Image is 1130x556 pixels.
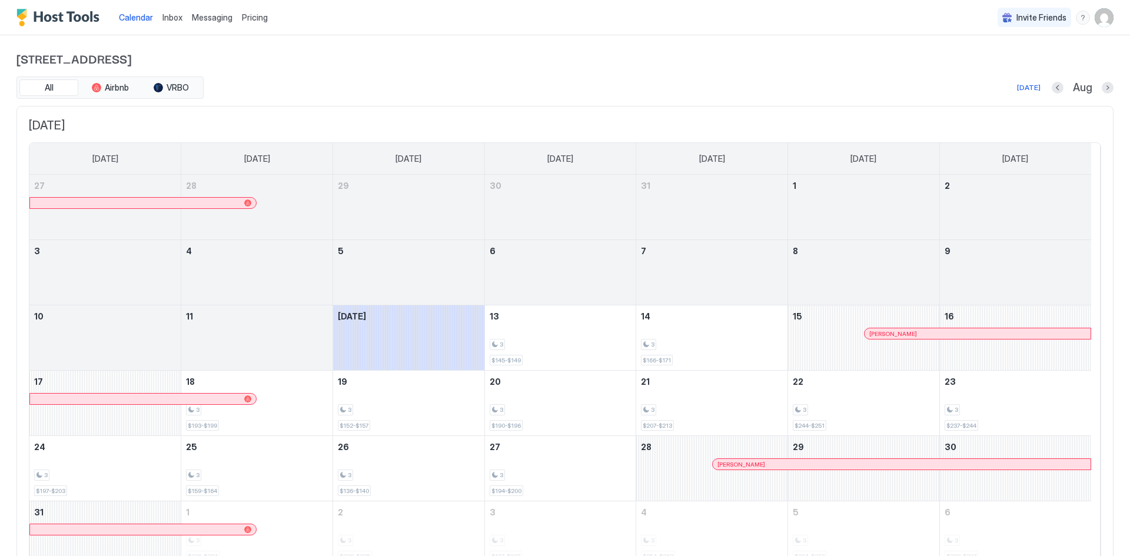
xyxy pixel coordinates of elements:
[636,436,788,501] td: August 28, 2025
[793,311,802,321] span: 15
[687,143,737,175] a: Thursday
[232,143,282,175] a: Monday
[29,436,181,458] a: August 24, 2025
[788,240,940,305] td: August 8, 2025
[788,305,940,371] td: August 15, 2025
[29,175,181,240] td: July 27, 2025
[850,154,876,164] span: [DATE]
[192,11,232,24] a: Messaging
[651,406,654,414] span: 3
[484,240,636,305] td: August 6, 2025
[643,357,671,364] span: $166-$171
[244,154,270,164] span: [DATE]
[338,377,347,387] span: 19
[1076,11,1090,25] div: menu
[29,175,181,197] a: July 27, 2025
[1015,81,1042,95] button: [DATE]
[338,442,349,452] span: 26
[181,240,333,305] td: August 4, 2025
[940,371,1091,392] a: August 23, 2025
[793,507,799,517] span: 5
[34,442,45,452] span: 24
[500,471,503,479] span: 3
[788,240,939,262] a: August 8, 2025
[940,305,1091,327] a: August 16, 2025
[636,175,787,197] a: July 31, 2025
[788,371,940,436] td: August 22, 2025
[491,487,521,495] span: $194-$200
[16,76,204,99] div: tab-group
[19,79,78,96] button: All
[16,49,1114,67] span: [STREET_ADDRESS]
[795,422,825,430] span: $244-$251
[641,311,650,321] span: 14
[333,501,484,523] a: September 2, 2025
[29,371,181,392] a: August 17, 2025
[338,181,349,191] span: 29
[340,422,368,430] span: $152-$157
[196,406,200,414] span: 3
[1016,12,1066,23] span: Invite Friends
[1095,8,1114,27] div: User profile
[484,371,636,436] td: August 20, 2025
[500,341,503,348] span: 3
[485,175,636,197] a: July 30, 2025
[636,436,787,458] a: August 28, 2025
[485,371,636,392] a: August 20, 2025
[939,175,1091,240] td: August 2, 2025
[333,371,484,392] a: August 19, 2025
[181,371,333,436] td: August 18, 2025
[1002,154,1028,164] span: [DATE]
[536,143,585,175] a: Wednesday
[939,305,1091,371] td: August 16, 2025
[105,82,129,93] span: Airbnb
[636,305,787,327] a: August 14, 2025
[641,181,650,191] span: 31
[636,240,788,305] td: August 7, 2025
[945,442,956,452] span: 30
[788,436,940,501] td: August 29, 2025
[945,507,950,517] span: 6
[242,12,268,23] span: Pricing
[803,406,806,414] span: 3
[636,501,787,523] a: September 4, 2025
[788,175,939,197] a: August 1, 2025
[491,357,521,364] span: $145-$149
[793,442,804,452] span: 29
[333,436,484,458] a: August 26, 2025
[186,442,197,452] span: 25
[395,154,421,164] span: [DATE]
[348,471,351,479] span: 3
[793,377,803,387] span: 22
[16,9,105,26] a: Host Tools Logo
[162,12,182,22] span: Inbox
[641,442,652,452] span: 28
[991,143,1040,175] a: Saturday
[793,246,798,256] span: 8
[500,406,503,414] span: 3
[788,436,939,458] a: August 29, 2025
[181,175,333,197] a: July 28, 2025
[181,305,333,371] td: August 11, 2025
[651,341,654,348] span: 3
[167,82,189,93] span: VRBO
[92,154,118,164] span: [DATE]
[485,240,636,262] a: August 6, 2025
[1052,82,1063,94] button: Previous month
[333,175,484,240] td: July 29, 2025
[788,305,939,327] a: August 15, 2025
[29,436,181,501] td: August 24, 2025
[186,181,197,191] span: 28
[491,422,521,430] span: $190-$196
[636,175,788,240] td: July 31, 2025
[29,240,181,262] a: August 3, 2025
[869,330,1086,338] div: [PERSON_NAME]
[181,371,333,392] a: August 18, 2025
[162,11,182,24] a: Inbox
[338,246,344,256] span: 5
[81,143,130,175] a: Sunday
[1017,82,1041,93] div: [DATE]
[641,377,650,387] span: 21
[788,501,939,523] a: September 5, 2025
